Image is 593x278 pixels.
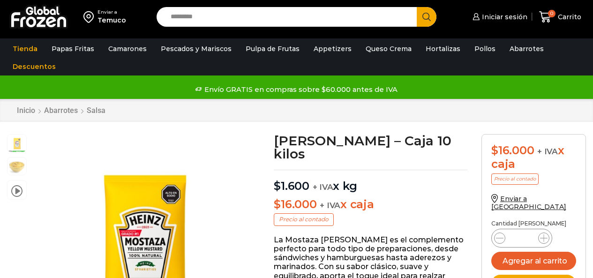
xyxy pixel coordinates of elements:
p: x caja [274,198,467,211]
a: Pescados y Mariscos [156,40,236,58]
a: Abarrotes [505,40,548,58]
a: Iniciar sesión [470,8,527,26]
div: Enviar a [98,9,126,15]
span: mostaza [8,158,26,176]
a: Papas Fritas [47,40,99,58]
button: Agregar al carrito [491,252,576,270]
a: Abarrotes [44,106,78,115]
a: Pollos [470,40,500,58]
bdi: 16.000 [274,197,316,211]
img: address-field-icon.svg [83,9,98,25]
span: + IVA [537,147,558,156]
p: x kg [274,170,467,193]
bdi: 16.000 [491,143,534,157]
div: x caja [491,144,576,171]
span: $ [274,197,281,211]
h1: [PERSON_NAME] – Caja 10 kilos [274,134,467,160]
a: Tienda [8,40,42,58]
a: Inicio [16,106,36,115]
a: Salsa [86,106,106,115]
a: Descuentos [8,58,60,75]
nav: Breadcrumb [16,106,106,115]
a: Hortalizas [421,40,465,58]
a: 0 Carrito [537,6,584,28]
a: Camarones [104,40,151,58]
div: Temuco [98,15,126,25]
span: Iniciar sesión [480,12,527,22]
a: Pulpa de Frutas [241,40,304,58]
span: + IVA [313,182,333,192]
input: Product quantity [513,232,531,245]
button: Search button [417,7,436,27]
a: Appetizers [309,40,356,58]
span: Carrito [555,12,581,22]
p: Cantidad [PERSON_NAME] [491,220,576,227]
span: $ [491,143,498,157]
bdi: 1.600 [274,179,309,193]
p: Precio al contado [274,213,334,225]
a: Enviar a [GEOGRAPHIC_DATA] [491,195,566,211]
a: Queso Crema [361,40,416,58]
span: mostaza [8,135,26,153]
p: Precio al contado [491,173,539,185]
span: $ [274,179,281,193]
span: 0 [548,10,555,17]
span: + IVA [320,201,340,210]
